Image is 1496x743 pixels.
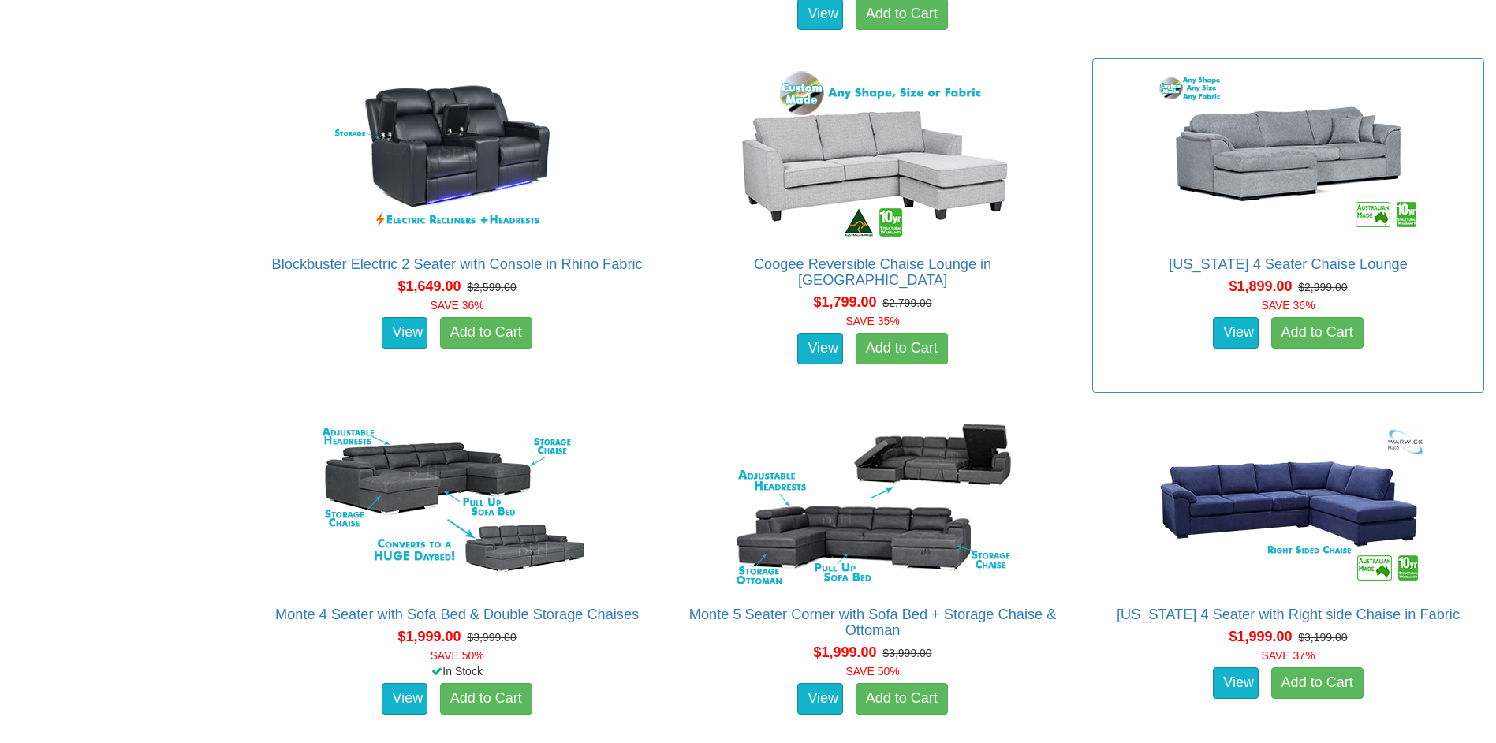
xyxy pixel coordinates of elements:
img: Monte 4 Seater with Sofa Bed & Double Storage Chaises [315,417,599,591]
a: [US_STATE] 4 Seater with Right side Chaise in Fabric [1117,607,1460,622]
del: $2,799.00 [882,297,931,309]
del: $2,599.00 [467,281,516,293]
a: Monte 5 Seater Corner with Sofa Bed + Storage Chaise & Ottoman [689,607,1057,638]
img: Monte 5 Seater Corner with Sofa Bed + Storage Chaise & Ottoman [731,417,1015,591]
del: $3,999.00 [882,647,931,659]
a: Add to Cart [1271,667,1364,699]
del: $3,999.00 [467,631,516,644]
a: View [1213,667,1259,699]
font: SAVE 50% [845,665,899,678]
span: $1,899.00 [1229,278,1292,294]
del: $3,199.00 [1298,631,1347,644]
a: Add to Cart [440,317,532,349]
font: SAVE 37% [1261,649,1315,662]
span: $1,799.00 [813,294,876,310]
span: $1,999.00 [813,644,876,660]
a: View [382,317,427,349]
a: View [1213,317,1259,349]
a: [US_STATE] 4 Seater Chaise Lounge [1169,256,1408,272]
a: View [382,683,427,715]
a: Add to Cart [856,683,948,715]
a: Coogee Reversible Chaise Lounge in [GEOGRAPHIC_DATA] [754,256,991,288]
img: Coogee Reversible Chaise Lounge in Fabric [731,67,1015,241]
a: Blockbuster Electric 2 Seater with Console in Rhino Fabric [272,256,643,272]
a: View [797,683,843,715]
font: SAVE 36% [1261,299,1315,312]
span: $1,999.00 [398,629,461,644]
div: In Stock [258,663,656,679]
span: $1,999.00 [1229,629,1292,644]
a: View [797,333,843,364]
a: Add to Cart [1271,317,1364,349]
img: Texas 4 Seater Chaise Lounge [1147,67,1431,241]
img: Blockbuster Electric 2 Seater with Console in Rhino Fabric [315,67,599,241]
img: Arizona 4 Seater with Right side Chaise in Fabric [1147,417,1431,591]
del: $2,999.00 [1298,281,1347,293]
font: SAVE 35% [845,315,899,327]
a: Monte 4 Seater with Sofa Bed & Double Storage Chaises [275,607,639,622]
font: SAVE 50% [431,649,484,662]
font: SAVE 36% [431,299,484,312]
span: $1,649.00 [398,278,461,294]
a: Add to Cart [856,333,948,364]
a: Add to Cart [440,683,532,715]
